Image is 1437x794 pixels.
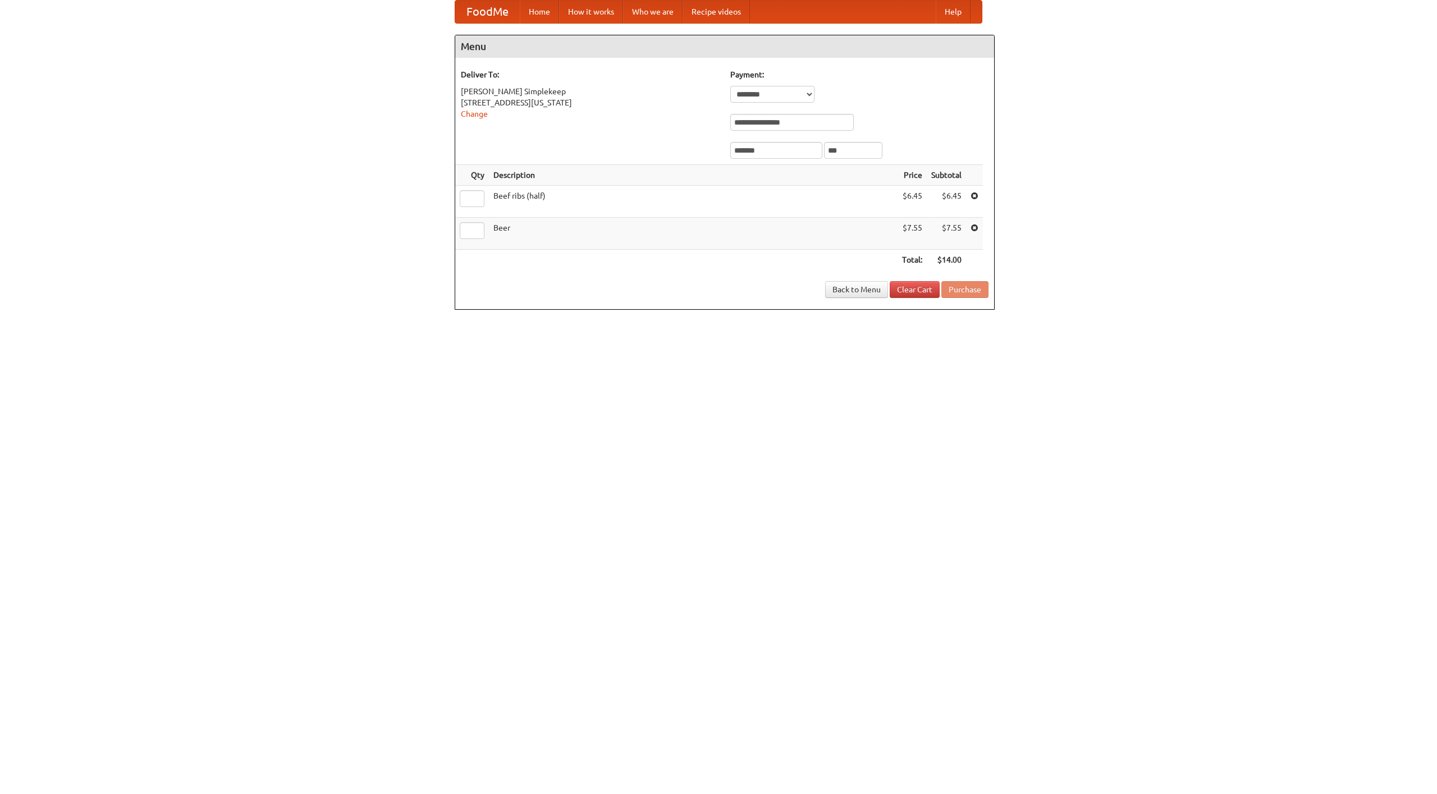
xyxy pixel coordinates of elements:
th: $14.00 [927,250,966,270]
a: How it works [559,1,623,23]
td: $7.55 [927,218,966,250]
a: Clear Cart [890,281,940,298]
th: Qty [455,165,489,186]
a: Change [461,109,488,118]
a: Who we are [623,1,683,23]
td: Beer [489,218,898,250]
div: [STREET_ADDRESS][US_STATE] [461,97,719,108]
td: $6.45 [927,186,966,218]
h5: Payment: [730,69,988,80]
a: Home [520,1,559,23]
td: $6.45 [898,186,927,218]
td: Beef ribs (half) [489,186,898,218]
a: Help [936,1,971,23]
div: [PERSON_NAME] Simplekeep [461,86,719,97]
td: $7.55 [898,218,927,250]
h5: Deliver To: [461,69,719,80]
h4: Menu [455,35,994,58]
th: Price [898,165,927,186]
a: Back to Menu [825,281,888,298]
a: Recipe videos [683,1,750,23]
th: Subtotal [927,165,966,186]
th: Description [489,165,898,186]
th: Total: [898,250,927,270]
button: Purchase [941,281,988,298]
a: FoodMe [455,1,520,23]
